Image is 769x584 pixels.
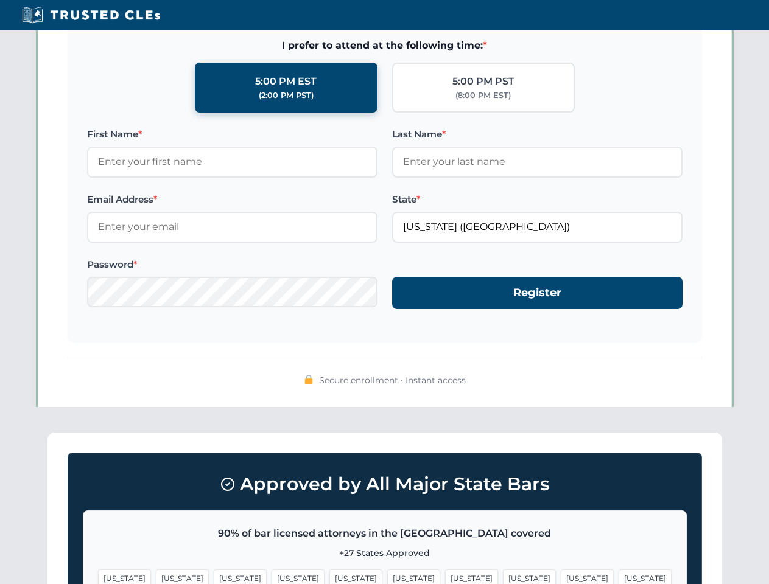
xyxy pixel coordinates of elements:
[319,374,466,387] span: Secure enrollment • Instant access
[392,277,683,309] button: Register
[452,74,514,89] div: 5:00 PM PST
[455,89,511,102] div: (8:00 PM EST)
[392,192,683,207] label: State
[18,6,164,24] img: Trusted CLEs
[83,468,687,501] h3: Approved by All Major State Bars
[87,257,377,272] label: Password
[392,212,683,242] input: Florida (FL)
[98,526,672,541] p: 90% of bar licensed attorneys in the [GEOGRAPHIC_DATA] covered
[87,147,377,177] input: Enter your first name
[87,127,377,142] label: First Name
[98,546,672,560] p: +27 States Approved
[259,89,314,102] div: (2:00 PM PST)
[392,127,683,142] label: Last Name
[255,74,317,89] div: 5:00 PM EST
[392,147,683,177] input: Enter your last name
[87,192,377,207] label: Email Address
[87,38,683,54] span: I prefer to attend at the following time:
[87,212,377,242] input: Enter your email
[304,375,314,384] img: 🔒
